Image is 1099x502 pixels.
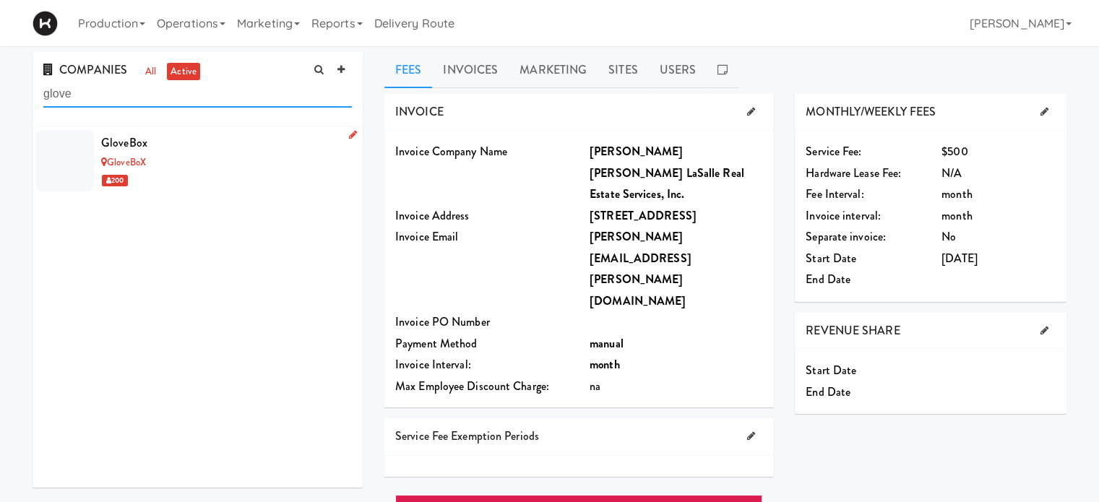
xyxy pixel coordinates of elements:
[941,226,1056,248] div: No
[806,103,936,120] span: MONTHLY/WEEKLY FEES
[806,228,886,245] span: Separate invoice:
[384,52,432,88] a: Fees
[33,11,58,36] img: Micromart
[43,81,352,108] input: Search company
[395,378,549,394] span: Max Employee Discount Charge:
[590,376,762,397] div: na
[806,322,900,339] span: REVENUE SHARE
[102,175,128,186] span: 200
[395,207,470,224] span: Invoice Address
[806,207,881,224] span: Invoice interval:
[941,186,973,202] span: month
[806,250,856,267] span: Start Date
[649,52,707,88] a: Users
[395,428,539,444] span: Service Fee Exemption Periods
[941,250,978,267] span: [DATE]
[590,143,744,202] b: [PERSON_NAME] [PERSON_NAME] LaSalle Real Estate Services, Inc.
[590,356,620,373] b: month
[941,143,967,160] span: $500
[142,63,160,81] a: all
[806,165,901,181] span: Hardware Lease Fee:
[590,335,624,352] b: manual
[590,207,697,224] b: [STREET_ADDRESS]
[395,356,471,373] span: Invoice Interval:
[43,61,127,78] span: COMPANIES
[167,63,200,81] a: active
[806,271,850,287] span: End Date
[806,186,863,202] span: Fee Interval:
[806,384,850,400] span: End Date
[941,207,973,224] span: month
[395,335,477,352] span: Payment Method
[395,143,507,160] span: Invoice Company Name
[806,362,856,378] span: Start Date
[395,313,490,330] span: Invoice PO Number
[395,103,444,120] span: INVOICE
[395,228,458,245] span: Invoice Email
[598,52,649,88] a: Sites
[101,132,352,154] div: GloveBox
[941,165,962,181] span: N/A
[101,155,146,169] a: GloveBoX
[590,228,691,309] b: [PERSON_NAME][EMAIL_ADDRESS][PERSON_NAME][DOMAIN_NAME]
[806,143,861,160] span: Service Fee:
[432,52,509,88] a: Invoices
[509,52,598,88] a: Marketing
[33,126,363,195] li: GloveBoxGloveBoX 200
